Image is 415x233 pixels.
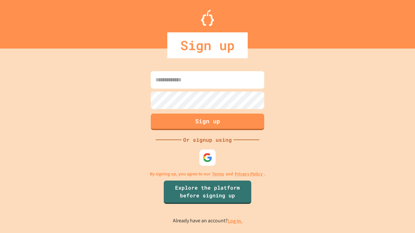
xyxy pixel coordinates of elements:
[150,171,266,177] p: By signing up, you agree to our and .
[212,171,224,177] a: Terms
[164,181,251,204] a: Explore the platform before signing up
[201,10,214,26] img: Logo.svg
[151,114,264,130] button: Sign up
[167,32,248,58] div: Sign up
[235,171,263,177] a: Privacy Policy
[228,217,243,224] a: Log in.
[203,153,212,162] img: google-icon.svg
[173,217,243,225] p: Already have an account?
[182,136,233,144] div: Or signup using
